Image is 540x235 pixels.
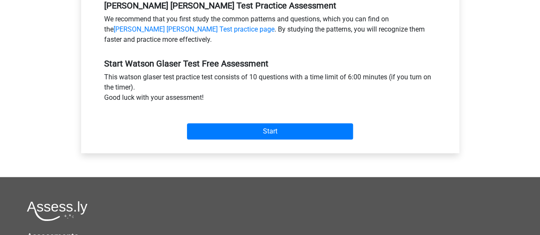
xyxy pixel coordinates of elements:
[187,123,353,139] input: Start
[27,201,88,221] img: Assessly logo
[98,72,443,106] div: This watson glaser test practice test consists of 10 questions with a time limit of 6:00 minutes ...
[104,0,436,11] h5: [PERSON_NAME] [PERSON_NAME] Test Practice Assessment
[104,58,436,69] h5: Start Watson Glaser Test Free Assessment
[98,14,443,48] div: We recommend that you first study the common patterns and questions, which you can find on the . ...
[114,25,274,33] a: [PERSON_NAME] [PERSON_NAME] Test practice page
